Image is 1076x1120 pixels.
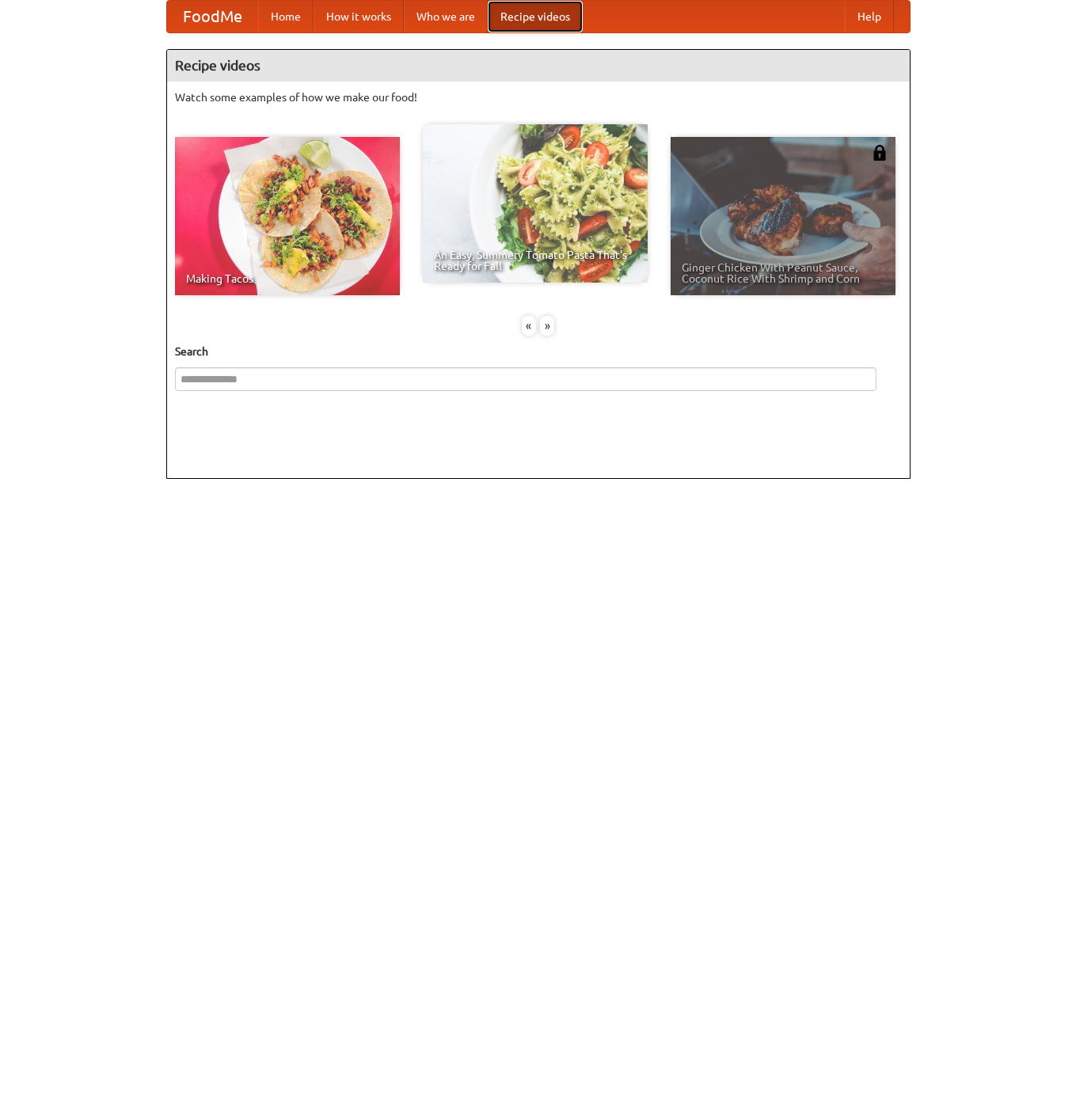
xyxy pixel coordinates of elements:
span: Making Tacos [186,273,389,284]
a: FoodMe [167,1,258,32]
h4: Recipe videos [167,50,910,82]
a: Recipe videos [488,1,583,32]
div: « [522,316,536,336]
a: Making Tacos [175,137,400,295]
img: 483408.png [872,145,888,161]
div: » [540,316,554,336]
a: Who we are [404,1,488,32]
span: An Easy, Summery Tomato Pasta That's Ready for Fall [434,249,637,271]
a: An Easy, Summery Tomato Pasta That's Ready for Fall [423,124,648,283]
a: Home [258,1,314,32]
p: Watch some examples of how we make our food! [175,89,902,105]
h5: Search [175,344,902,359]
a: How it works [314,1,404,32]
a: Help [845,1,894,32]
